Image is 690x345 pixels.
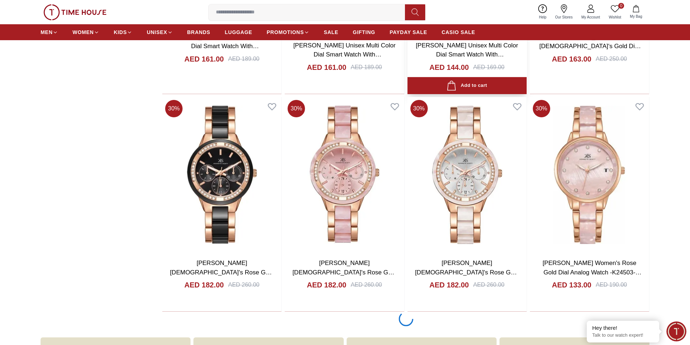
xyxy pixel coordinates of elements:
[415,260,519,285] a: [PERSON_NAME] [DEMOGRAPHIC_DATA]'s Rose Gold Dial Multi Fn Watch -K24604-RCWW
[618,3,624,9] span: 0
[351,281,382,289] div: AED 260.00
[267,26,309,39] a: PROMOTIONS
[170,260,274,285] a: [PERSON_NAME] [DEMOGRAPHIC_DATA]'s Rose Gold Dial Multi Fn Watch -K24604-RCBB
[288,100,305,117] span: 30 %
[41,29,53,36] span: MEN
[390,29,427,36] span: PAYDAY SALE
[473,281,504,289] div: AED 260.00
[292,260,396,285] a: [PERSON_NAME] [DEMOGRAPHIC_DATA]'s Rose Gold Dial Multi Fn Watch -K24604-RCPP
[184,280,224,290] h4: AED 182.00
[293,42,396,77] a: [PERSON_NAME] Unisex Multi Color Dial Smart Watch With Interchangeable Strap-KA10PRO-RSBMK
[605,3,626,21] a: 0Wishlist
[407,77,527,94] button: Add to cart
[473,63,504,72] div: AED 169.00
[228,281,259,289] div: AED 260.00
[606,14,624,20] span: Wishlist
[596,281,627,289] div: AED 190.00
[267,29,304,36] span: PROMOTIONS
[390,26,427,39] a: PAYDAY SALE
[627,14,645,19] span: My Bag
[324,26,338,39] a: SALE
[430,62,469,72] h4: AED 144.00
[307,280,346,290] h4: AED 182.00
[592,332,654,338] p: Talk to our watch expert!
[447,81,487,91] div: Add to cart
[41,26,58,39] a: MEN
[416,42,518,77] a: [PERSON_NAME] Unisex Multi Color Dial Smart Watch With Interchangeable Strap-KA10PRO-BSHBN
[552,54,591,64] h4: AED 163.00
[324,29,338,36] span: SALE
[530,97,649,253] img: Kenneth Scott Women's Rose Gold Dial Analog Watch -K24503-RCPM
[552,14,576,20] span: Our Stores
[410,100,428,117] span: 30 %
[72,26,99,39] a: WOMEN
[43,4,106,20] img: ...
[578,14,603,20] span: My Account
[442,29,475,36] span: CASIO SALE
[72,29,94,36] span: WOMEN
[551,3,577,21] a: Our Stores
[430,280,469,290] h4: AED 182.00
[147,26,172,39] a: UNISEX
[353,29,375,36] span: GIFTING
[184,54,224,64] h4: AED 161.00
[187,26,210,39] a: BRANDS
[228,55,259,63] div: AED 189.00
[626,4,647,21] button: My Bag
[225,29,252,36] span: LUGGAGE
[535,3,551,21] a: Help
[666,321,686,341] div: Chat Widget
[285,97,404,253] img: Kenneth Scott Ladies's Rose Gold Dial Multi Fn Watch -K24604-RCPP
[114,26,132,39] a: KIDS
[536,14,549,20] span: Help
[353,26,375,39] a: GIFTING
[543,260,641,285] a: [PERSON_NAME] Women's Rose Gold Dial Analog Watch -K24503-RCPM
[225,26,252,39] a: LUGGAGE
[596,55,627,63] div: AED 250.00
[147,29,167,36] span: UNISEX
[592,324,654,332] div: Hey there!
[539,34,641,59] a: [PERSON_NAME] [DEMOGRAPHIC_DATA]'s Gold Dial Multi Fn Watch -K24604-GCCI
[114,29,127,36] span: KIDS
[407,97,527,253] img: Kenneth Scott Ladies's Rose Gold Dial Multi Fn Watch -K24604-RCWW
[187,29,210,36] span: BRANDS
[307,62,346,72] h4: AED 161.00
[442,26,475,39] a: CASIO SALE
[552,280,591,290] h4: AED 133.00
[162,97,281,253] img: Kenneth Scott Ladies's Rose Gold Dial Multi Fn Watch -K24604-RCBB
[165,100,183,117] span: 30 %
[533,100,550,117] span: 30 %
[351,63,382,72] div: AED 189.00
